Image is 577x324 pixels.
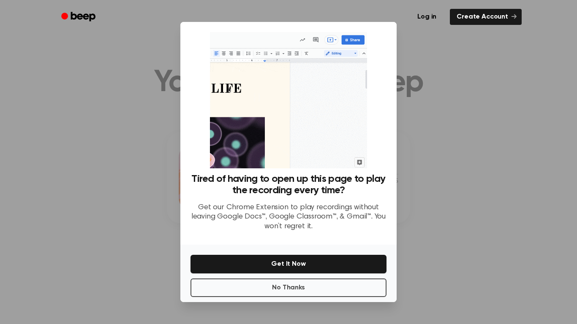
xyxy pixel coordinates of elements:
[55,9,103,25] a: Beep
[191,203,386,232] p: Get our Chrome Extension to play recordings without leaving Google Docs™, Google Classroom™, & Gm...
[210,32,367,168] img: Beep extension in action
[191,173,386,196] h3: Tired of having to open up this page to play the recording every time?
[450,9,522,25] a: Create Account
[191,278,386,297] button: No Thanks
[191,255,386,273] button: Get It Now
[409,7,445,27] a: Log in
